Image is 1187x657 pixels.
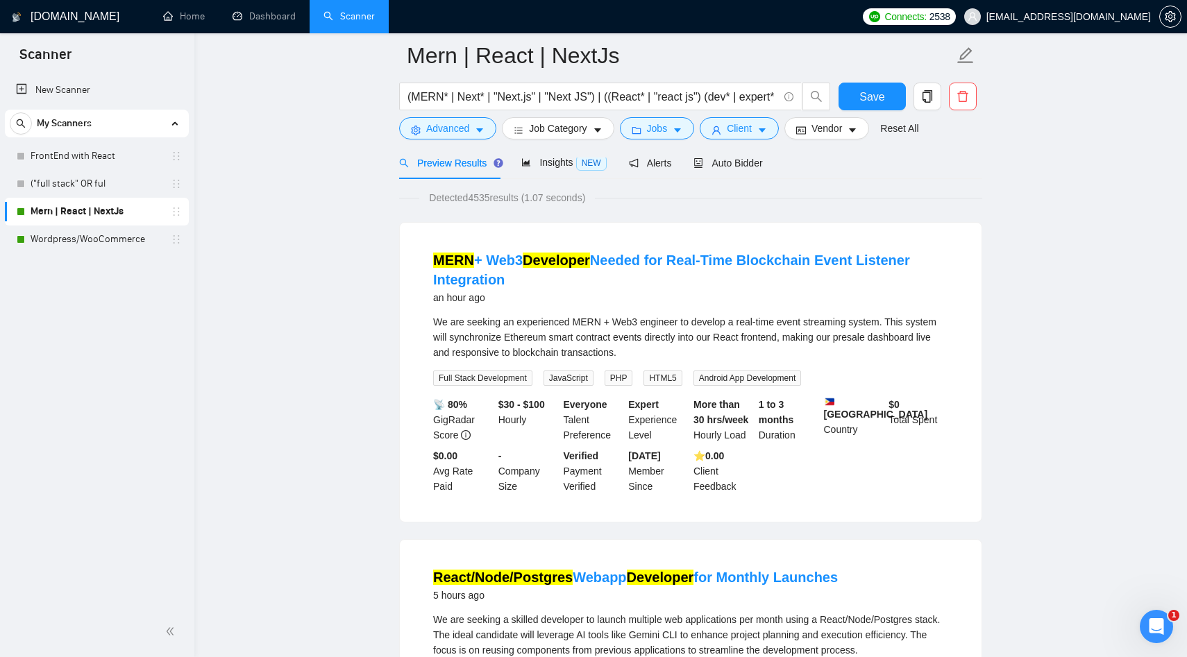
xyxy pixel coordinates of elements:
[803,90,830,103] span: search
[693,158,703,168] span: robot
[426,121,469,136] span: Advanced
[629,157,672,169] span: Alerts
[433,314,948,360] div: We are seeking an experienced MERN + Web3 engineer to develop a real-time event streaming system....
[620,117,695,139] button: folderJobscaret-down
[399,157,499,169] span: Preview Results
[759,399,794,425] b: 1 to 3 months
[31,142,162,170] a: FrontEnd with React
[433,370,532,386] span: Full Stack Development
[514,125,523,135] span: bars
[399,117,496,139] button: settingAdvancedcaret-down
[629,158,639,168] span: notification
[859,88,884,105] span: Save
[411,125,421,135] span: setting
[632,125,641,135] span: folder
[10,112,32,135] button: search
[784,92,793,101] span: info-circle
[461,430,471,440] span: info-circle
[10,119,31,128] span: search
[693,370,801,386] span: Android App Development
[628,399,659,410] b: Expert
[171,178,182,189] span: holder
[1140,610,1173,643] iframe: Intercom live chat
[914,83,941,110] button: copy
[839,83,906,110] button: Save
[419,190,595,205] span: Detected 4535 results (1.07 seconds)
[821,397,886,443] div: Country
[433,570,573,585] mark: React/Node/Postgres
[433,289,948,306] div: an hour ago
[523,253,590,268] mark: Developer
[171,151,182,162] span: holder
[492,157,505,169] div: Tooltip anchor
[1159,6,1181,28] button: setting
[949,83,977,110] button: delete
[824,397,928,420] b: [GEOGRAPHIC_DATA]
[625,448,691,494] div: Member Since
[433,570,838,585] a: React/Node/PostgresWebappDeveloperfor Monthly Launches
[1160,11,1181,22] span: setting
[5,110,189,253] li: My Scanners
[31,198,162,225] a: Mern | React | NextJs
[796,125,806,135] span: idcard
[693,399,748,425] b: More than 30 hrs/week
[323,10,375,22] a: searchScanner
[544,370,593,386] span: JavaScript
[756,397,821,443] div: Duration
[165,624,179,638] span: double-left
[496,397,561,443] div: Hourly
[498,450,502,461] b: -
[233,10,296,22] a: dashboardDashboard
[561,448,626,494] div: Payment Verified
[784,117,869,139] button: idcardVendorcaret-down
[757,125,767,135] span: caret-down
[16,76,178,104] a: New Scanner
[825,397,834,407] img: 🇵🇭
[691,448,756,494] div: Client Feedback
[564,450,599,461] b: Verified
[880,121,918,136] a: Reset All
[496,448,561,494] div: Company Size
[691,397,756,443] div: Hourly Load
[475,125,485,135] span: caret-down
[700,117,779,139] button: userClientcaret-down
[31,170,162,198] a: ("full stack" OR ful
[502,117,614,139] button: barsJob Categorycaret-down
[673,125,682,135] span: caret-down
[625,397,691,443] div: Experience Level
[433,399,467,410] b: 📡 80%
[848,125,857,135] span: caret-down
[430,448,496,494] div: Avg Rate Paid
[886,397,951,443] div: Total Spent
[869,11,880,22] img: upwork-logo.png
[968,12,977,22] span: user
[31,225,162,253] a: Wordpress/WooCommerce
[433,450,457,461] b: $0.00
[399,158,409,168] span: search
[564,399,607,410] b: Everyone
[529,121,587,136] span: Job Category
[433,253,474,268] mark: MERN
[727,121,752,136] span: Client
[521,157,531,167] span: area-chart
[171,206,182,217] span: holder
[802,83,830,110] button: search
[627,570,694,585] mark: Developer
[576,155,607,171] span: NEW
[1159,11,1181,22] a: setting
[498,399,545,410] b: $30 - $100
[647,121,668,136] span: Jobs
[521,157,606,168] span: Insights
[5,76,189,104] li: New Scanner
[929,9,950,24] span: 2538
[693,450,724,461] b: ⭐️ 0.00
[884,9,926,24] span: Connects:
[957,46,975,65] span: edit
[433,253,910,287] a: MERN+ Web3DeveloperNeeded for Real-Time Blockchain Event Listener Integration
[950,90,976,103] span: delete
[605,370,633,386] span: PHP
[37,110,92,137] span: My Scanners
[433,587,838,604] div: 5 hours ago
[1168,610,1179,621] span: 1
[914,90,941,103] span: copy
